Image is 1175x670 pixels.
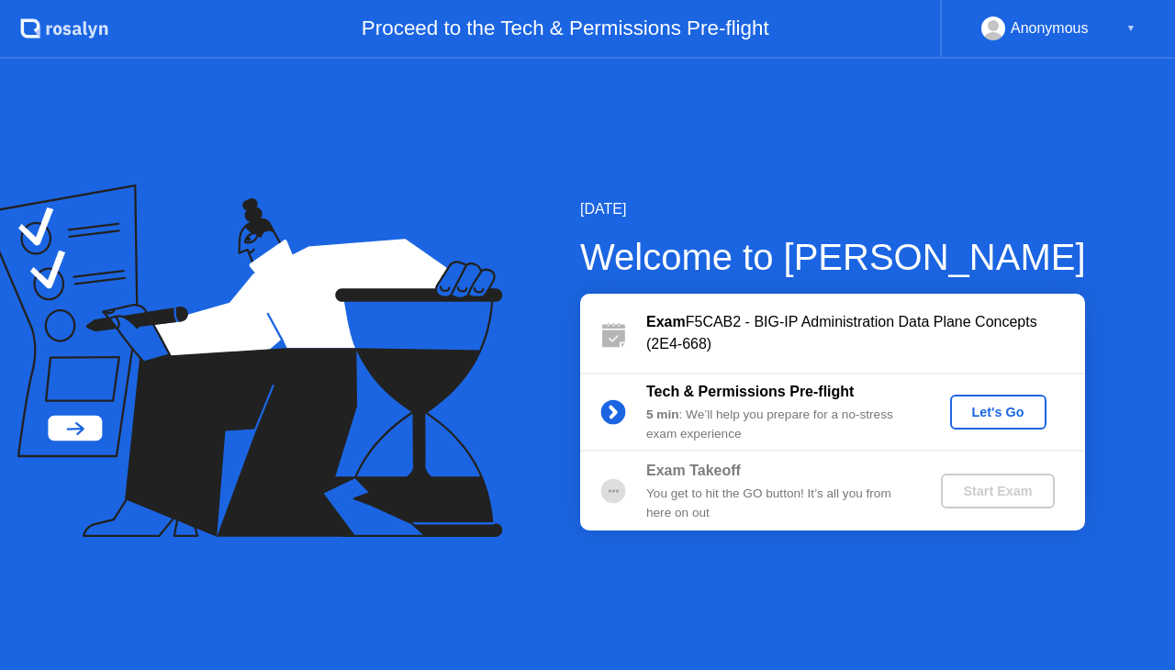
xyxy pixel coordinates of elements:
[580,229,1086,285] div: Welcome to [PERSON_NAME]
[646,311,1085,355] div: F5CAB2 - BIG-IP Administration Data Plane Concepts (2E4-668)
[957,405,1039,419] div: Let's Go
[646,406,911,443] div: : We’ll help you prepare for a no-stress exam experience
[646,408,679,421] b: 5 min
[646,463,741,478] b: Exam Takeoff
[1126,17,1136,40] div: ▼
[580,198,1086,220] div: [DATE]
[948,484,1046,498] div: Start Exam
[941,474,1054,508] button: Start Exam
[646,314,686,329] b: Exam
[646,384,854,399] b: Tech & Permissions Pre-flight
[950,395,1046,430] button: Let's Go
[1011,17,1089,40] div: Anonymous
[646,485,911,522] div: You get to hit the GO button! It’s all you from here on out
